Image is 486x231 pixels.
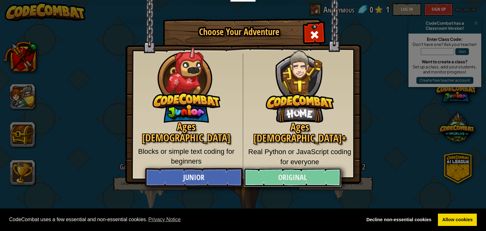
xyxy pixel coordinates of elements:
span: CodeCombat uses a few essential and non-essential cookies. [9,215,357,224]
h2: Ages [DEMOGRAPHIC_DATA]+ [248,122,352,144]
img: CodeCombat Junior hero character [153,42,221,123]
a: Junior [145,168,242,187]
div: Close modal [304,24,324,44]
a: learn more about cookies [147,215,182,224]
h1: Choose Your Adventure [174,27,304,37]
img: CodeCombat Original hero character [266,40,334,123]
p: Blocks or simple text coding for beginners [135,147,238,166]
h2: Ages [DEMOGRAPHIC_DATA] [135,121,238,143]
a: deny cookies [362,214,436,226]
a: allow cookies [438,214,477,226]
p: Real Python or JavaScript coding for everyone [248,147,352,167]
a: Original [244,168,341,187]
